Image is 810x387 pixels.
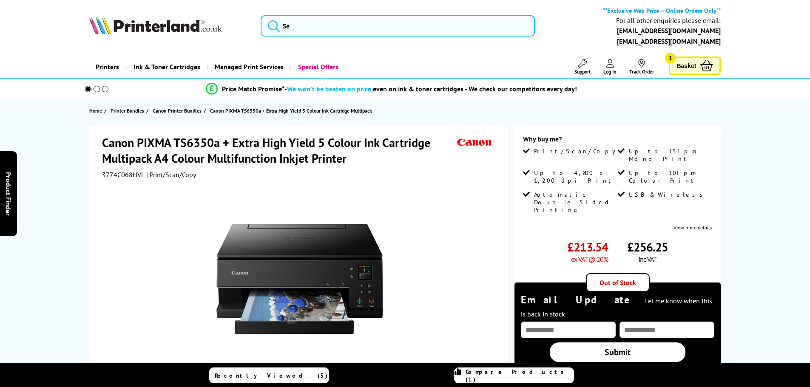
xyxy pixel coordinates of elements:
span: inc VAT [639,255,657,263]
span: Print/Scan/Copy [534,147,622,155]
span: Recently Viewed (5) [215,372,328,379]
span: We won’t be beaten on price, [287,85,373,93]
span: Printer Bundles [111,106,144,115]
span: £256.25 [627,239,668,255]
a: Submit [550,342,685,362]
span: Automatic Double Sided Printing [534,191,616,214]
span: Ink & Toner Cartridges [134,56,200,78]
div: Why buy me? [523,135,712,147]
a: Special Offers [290,56,345,78]
div: Out of Stock [586,273,650,292]
b: **Exclusive Web Price – Online Orders Only** [603,6,721,14]
a: Recently Viewed (5) [209,367,329,383]
span: 1 [665,53,676,63]
input: Se [261,15,535,37]
span: Up to 10ipm Colour Print [629,169,711,184]
a: Support [574,59,591,75]
a: Printer Bundles [111,106,146,115]
img: Canon [455,135,494,150]
span: Up to 15ipm Mono Print [629,147,711,163]
span: Compare Products (1) [466,368,574,383]
img: Canon PIXMA TS6350a + Extra High Yield 5 Colour Ink Cartridge Multipack [216,196,383,362]
span: Home [89,106,102,115]
span: | Print/Scan/Copy [146,170,196,179]
span: Canon Printer Bundles [153,106,202,115]
span: Price Match Promise* [222,85,284,93]
li: modal_Promise [69,82,714,96]
div: - even on ink & toner cartridges - We check our competitors every day! [284,85,577,93]
a: Home [89,106,104,115]
a: [EMAIL_ADDRESS][DOMAIN_NAME] [617,26,721,35]
a: Track Order [629,59,654,75]
span: Basket [676,60,696,71]
a: Log In [603,59,617,75]
span: 3774C068HVL [102,170,145,179]
a: Canon Printer Bundles [153,106,204,115]
h1: Canon PIXMA TS6350a + Extra High Yield 5 Colour Ink Cartridge Multipack A4 Colour Multifunction I... [102,135,455,166]
span: Product Finder [4,172,13,215]
span: £213.54 [567,239,608,255]
a: View more details [674,224,712,231]
span: Log In [603,68,617,75]
a: Compare Products (1) [454,367,574,383]
span: Canon PIXMA TS6350a + Extra High Yield 5 Colour Ink Cartridge Multipack [210,107,372,114]
span: Up to 4,800 x 1,200 dpi Print [534,169,616,184]
img: Printerland Logo [89,16,222,34]
a: Printerland Logo [89,16,250,36]
span: Support [574,68,591,75]
span: Let me know when this is back in stock [521,297,712,318]
a: Ink & Toner Cartridges [125,56,207,78]
a: Printers [89,56,125,78]
span: ex VAT @ 20% [571,255,608,263]
a: Basket 1 [669,56,721,75]
div: Email Update [521,293,714,319]
span: USB & Wireless [629,191,708,198]
a: Managed Print Services [207,56,290,78]
div: For all other enquiries please email: [616,17,721,25]
a: [EMAIL_ADDRESS][DOMAIN_NAME] [617,37,721,45]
